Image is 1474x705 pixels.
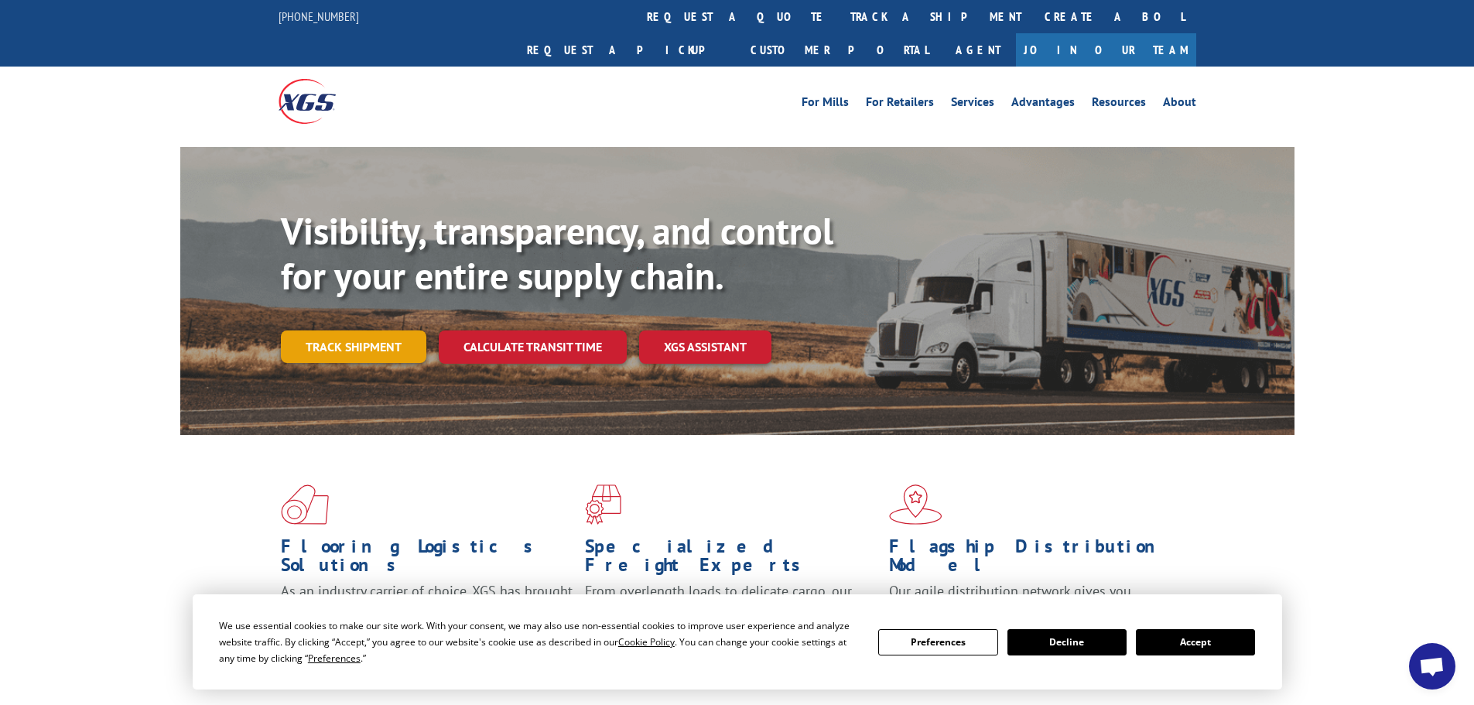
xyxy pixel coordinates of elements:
a: Calculate transit time [439,330,627,364]
a: Services [951,96,994,113]
a: XGS ASSISTANT [639,330,771,364]
a: For Mills [802,96,849,113]
span: Preferences [308,652,361,665]
a: For Retailers [866,96,934,113]
img: xgs-icon-focused-on-flooring-red [585,484,621,525]
h1: Specialized Freight Experts [585,537,877,582]
h1: Flooring Logistics Solutions [281,537,573,582]
span: Our agile distribution network gives you nationwide inventory management on demand. [889,582,1174,618]
a: Agent [940,33,1016,67]
span: As an industry carrier of choice, XGS has brought innovation and dedication to flooring logistics... [281,582,573,637]
a: About [1163,96,1196,113]
b: Visibility, transparency, and control for your entire supply chain. [281,207,833,299]
button: Decline [1007,629,1127,655]
button: Accept [1136,629,1255,655]
span: Cookie Policy [618,635,675,649]
img: xgs-icon-flagship-distribution-model-red [889,484,942,525]
a: Resources [1092,96,1146,113]
div: Cookie Consent Prompt [193,594,1282,690]
a: [PHONE_NUMBER] [279,9,359,24]
button: Preferences [878,629,997,655]
a: Request a pickup [515,33,739,67]
a: Customer Portal [739,33,940,67]
a: Track shipment [281,330,426,363]
p: From overlength loads to delicate cargo, our experienced staff knows the best way to move your fr... [585,582,877,651]
h1: Flagship Distribution Model [889,537,1182,582]
a: Advantages [1011,96,1075,113]
img: xgs-icon-total-supply-chain-intelligence-red [281,484,329,525]
div: We use essential cookies to make our site work. With your consent, we may also use non-essential ... [219,618,860,666]
a: Join Our Team [1016,33,1196,67]
div: Open chat [1409,643,1455,690]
